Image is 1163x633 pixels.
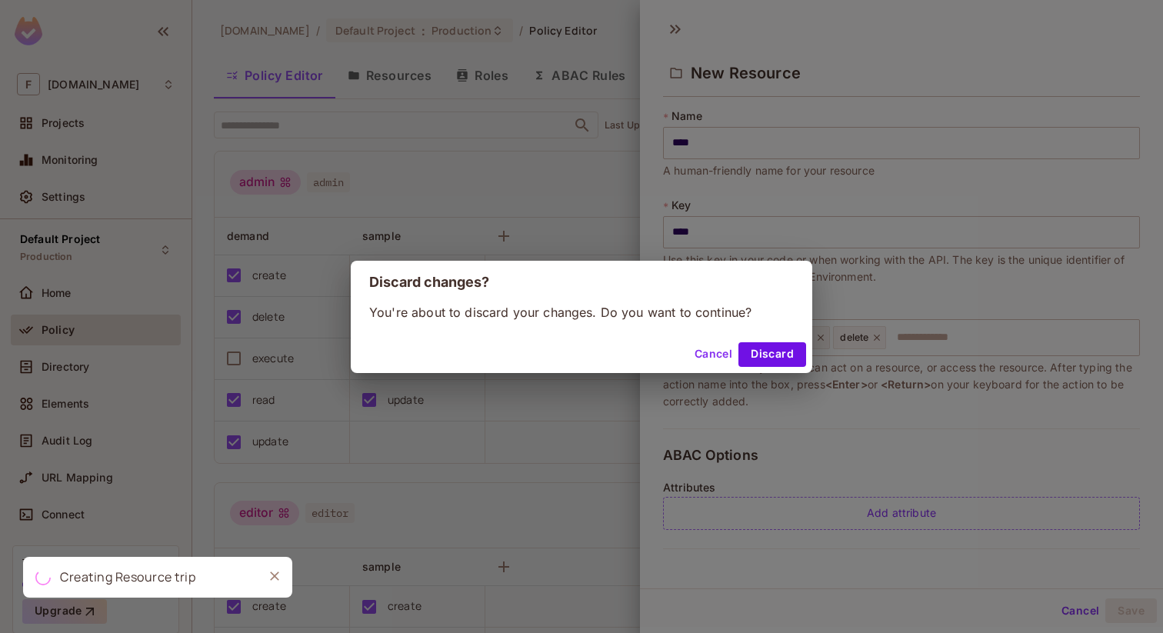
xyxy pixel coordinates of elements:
button: Discard [738,342,806,367]
button: Close [263,565,286,588]
button: Cancel [688,342,738,367]
div: Creating Resource trip [60,568,195,587]
h2: Discard changes? [351,261,812,304]
p: You're about to discard your changes. Do you want to continue? [369,304,794,321]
